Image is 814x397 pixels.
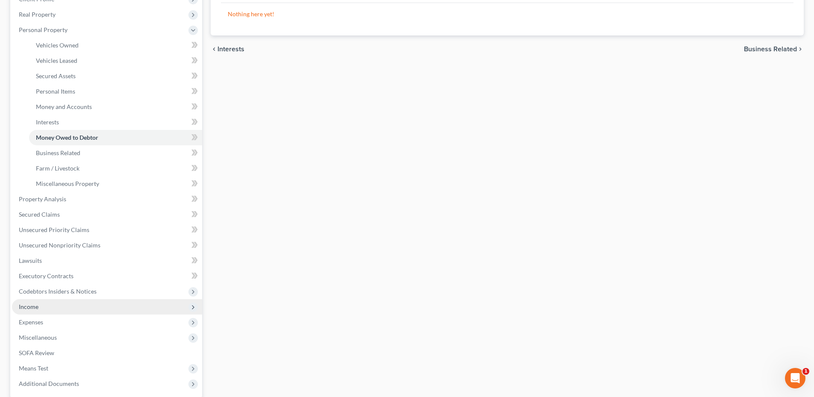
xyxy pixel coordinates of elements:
[19,380,79,387] span: Additional Documents
[29,68,202,84] a: Secured Assets
[19,318,43,326] span: Expenses
[12,253,202,268] a: Lawsuits
[36,57,77,64] span: Vehicles Leased
[36,72,76,79] span: Secured Assets
[211,46,244,53] button: chevron_left Interests
[29,84,202,99] a: Personal Items
[19,26,68,33] span: Personal Property
[29,145,202,161] a: Business Related
[29,38,202,53] a: Vehicles Owned
[29,99,202,115] a: Money and Accounts
[36,103,92,110] span: Money and Accounts
[29,176,202,191] a: Miscellaneous Property
[36,88,75,95] span: Personal Items
[12,238,202,253] a: Unsecured Nonpriority Claims
[36,134,98,141] span: Money Owed to Debtor
[19,272,73,279] span: Executory Contracts
[36,149,80,156] span: Business Related
[29,161,202,176] a: Farm / Livestock
[36,180,99,187] span: Miscellaneous Property
[19,241,100,249] span: Unsecured Nonpriority Claims
[802,368,809,375] span: 1
[19,226,89,233] span: Unsecured Priority Claims
[228,10,787,18] p: Nothing here yet!
[19,334,57,341] span: Miscellaneous
[36,165,79,172] span: Farm / Livestock
[19,303,38,310] span: Income
[19,349,54,356] span: SOFA Review
[19,365,48,372] span: Means Test
[19,195,66,203] span: Property Analysis
[12,191,202,207] a: Property Analysis
[217,46,244,53] span: Interests
[19,211,60,218] span: Secured Claims
[36,118,59,126] span: Interests
[12,345,202,361] a: SOFA Review
[29,53,202,68] a: Vehicles Leased
[797,46,804,53] i: chevron_right
[29,115,202,130] a: Interests
[19,288,97,295] span: Codebtors Insiders & Notices
[12,222,202,238] a: Unsecured Priority Claims
[211,46,217,53] i: chevron_left
[29,130,202,145] a: Money Owed to Debtor
[19,11,56,18] span: Real Property
[19,257,42,264] span: Lawsuits
[744,46,804,53] button: Business Related chevron_right
[36,41,79,49] span: Vehicles Owned
[785,368,805,388] iframe: Intercom live chat
[12,207,202,222] a: Secured Claims
[12,268,202,284] a: Executory Contracts
[744,46,797,53] span: Business Related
